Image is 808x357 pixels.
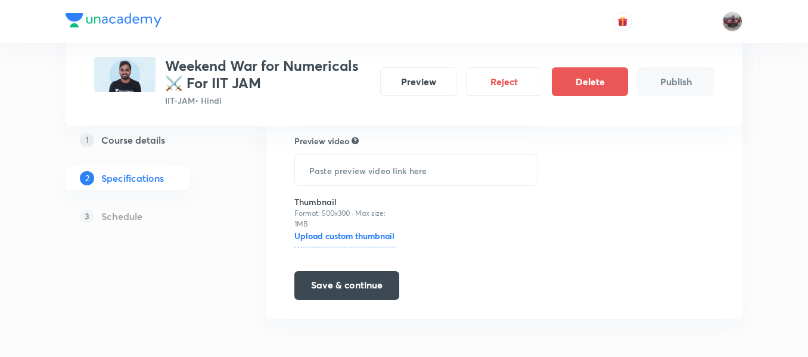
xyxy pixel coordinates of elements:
[722,11,742,32] img: amirhussain Hussain
[352,135,359,146] div: Explain about your course, what you’ll be teaching, how it will help learners in their preparation
[66,128,228,152] a: 1Course details
[295,155,537,185] input: Paste preview video link here
[638,67,714,96] button: Publish
[613,12,632,31] button: avatar
[80,209,94,223] p: 3
[165,94,371,107] p: IIT-JAM • Hindi
[294,229,396,247] h6: Upload custom thumbnail
[66,13,161,27] img: Company Logo
[101,209,142,223] h5: Schedule
[165,57,371,92] h3: Weekend War for Numericals ⚔️ For IIT JAM
[80,171,94,185] p: 2
[294,195,396,208] h6: Thumbnail
[466,67,542,96] button: Reject
[94,57,156,92] img: D1CE126E-DA8A-4CEA-8D5A-7DCA227713F6_plus.png
[294,135,349,147] h6: Preview video
[552,67,628,96] button: Delete
[101,171,164,185] h5: Specifications
[80,133,94,147] p: 1
[380,67,456,96] button: Preview
[66,13,161,30] a: Company Logo
[101,133,165,147] h5: Course details
[617,16,628,27] img: avatar
[294,208,396,229] p: Format: 500x300 · Max size: 1MB
[294,271,399,300] button: Save & continue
